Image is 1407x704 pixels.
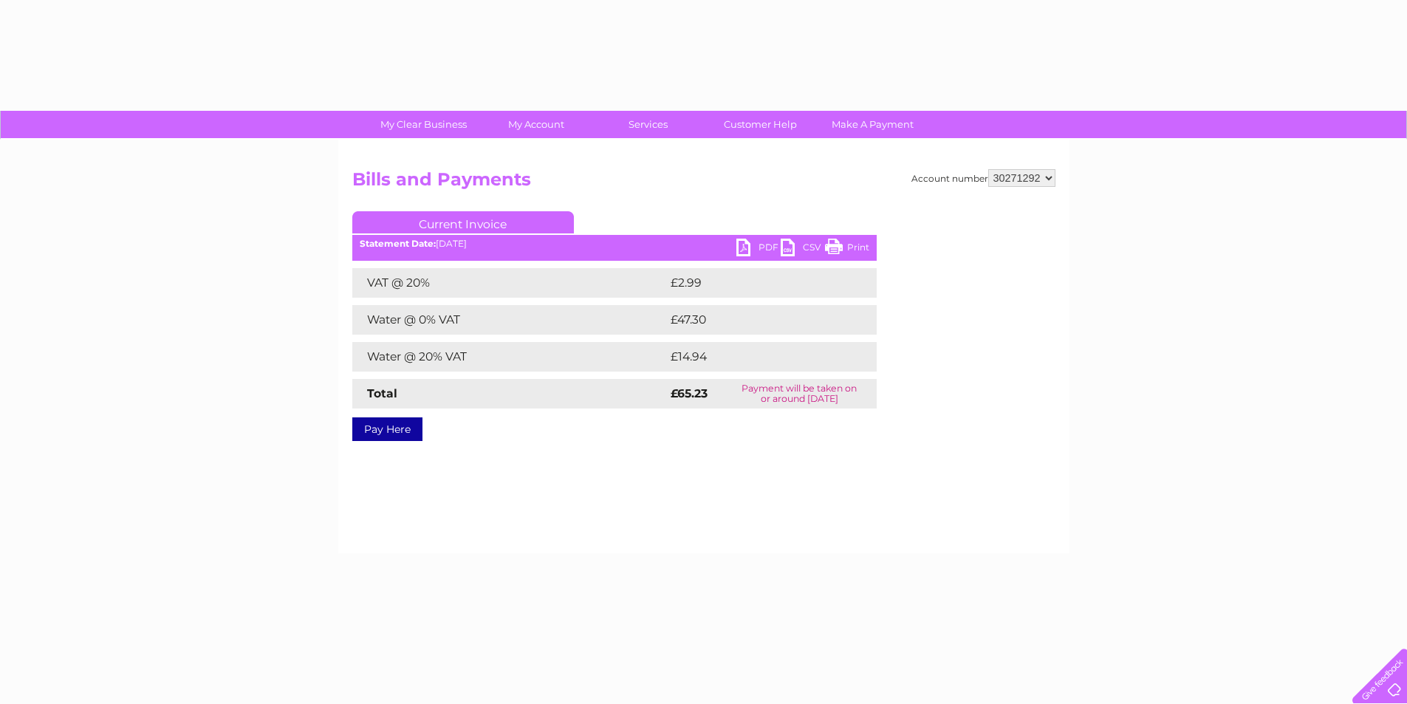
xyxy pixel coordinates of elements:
[352,268,667,298] td: VAT @ 20%
[475,111,597,138] a: My Account
[352,169,1055,197] h2: Bills and Payments
[722,379,877,409] td: Payment will be taken on or around [DATE]
[911,169,1055,187] div: Account number
[352,211,574,233] a: Current Invoice
[699,111,821,138] a: Customer Help
[667,268,843,298] td: £2.99
[667,305,846,335] td: £47.30
[587,111,709,138] a: Services
[781,239,825,260] a: CSV
[367,386,397,400] strong: Total
[363,111,485,138] a: My Clear Business
[825,239,869,260] a: Print
[812,111,934,138] a: Make A Payment
[671,386,708,400] strong: £65.23
[736,239,781,260] a: PDF
[360,238,436,249] b: Statement Date:
[352,342,667,372] td: Water @ 20% VAT
[352,305,667,335] td: Water @ 0% VAT
[667,342,846,372] td: £14.94
[352,239,877,249] div: [DATE]
[352,417,422,441] a: Pay Here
